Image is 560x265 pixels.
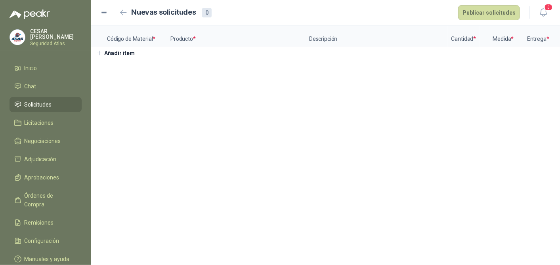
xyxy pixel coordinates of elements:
span: Adjudicación [25,155,57,164]
span: Solicitudes [25,100,52,109]
a: Órdenes de Compra [10,188,82,212]
span: Chat [25,82,36,91]
span: Negociaciones [25,137,61,145]
h2: Nuevas solicitudes [132,7,196,18]
a: Remisiones [10,215,82,230]
p: CESAR [PERSON_NAME] [30,29,82,40]
span: Inicio [25,64,37,72]
img: Company Logo [10,30,25,45]
span: 3 [544,4,553,11]
button: 3 [536,6,550,20]
span: Licitaciones [25,118,54,127]
span: Configuración [25,236,59,245]
img: Logo peakr [10,10,50,19]
p: Producto [170,25,309,46]
a: Chat [10,79,82,94]
p: Seguridad Atlas [30,41,82,46]
span: Remisiones [25,218,54,227]
a: Solicitudes [10,97,82,112]
div: 0 [202,8,212,17]
a: Configuración [10,233,82,248]
a: Licitaciones [10,115,82,130]
a: Adjudicación [10,152,82,167]
span: Órdenes de Compra [25,191,74,209]
span: Aprobaciones [25,173,59,182]
a: Negociaciones [10,133,82,149]
button: Añadir ítem [91,46,140,60]
p: Código de Material [107,25,170,46]
span: Manuales y ayuda [25,255,70,263]
button: Publicar solicitudes [458,5,520,20]
a: Inicio [10,61,82,76]
p: Descripción [309,25,448,46]
a: Aprobaciones [10,170,82,185]
p: Cantidad [448,25,480,46]
p: Medida [480,25,527,46]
